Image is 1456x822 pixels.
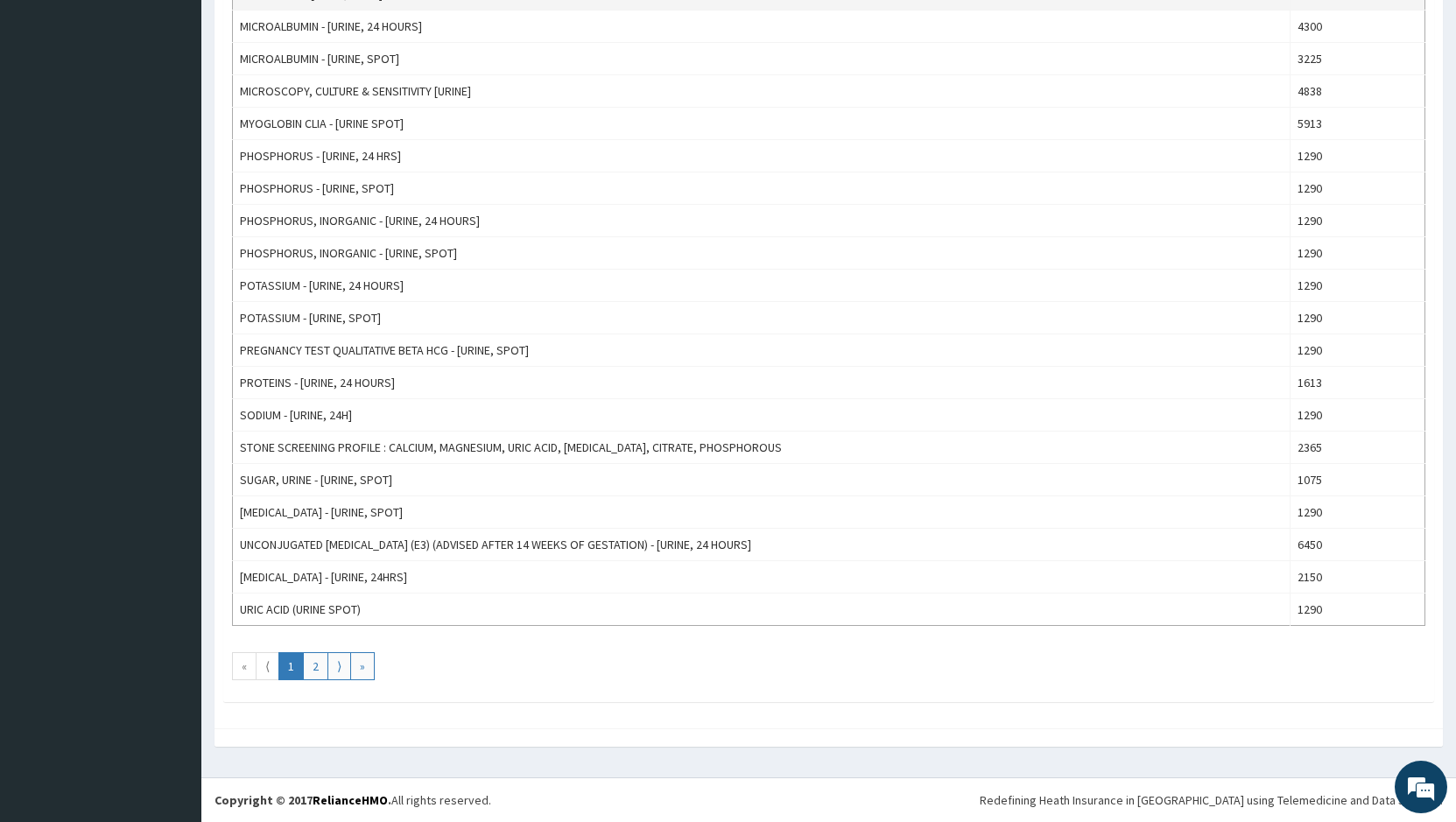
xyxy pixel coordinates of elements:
[233,367,1291,399] td: PROTEINS - [URINE, 24 HOURS]
[1291,11,1425,43] td: 4300
[233,205,1291,237] td: PHOSPHORUS, INORGANIC - [URINE, 24 HOURS]
[233,140,1291,172] td: PHOSPHORUS - [URINE, 24 HRS]
[233,594,1291,626] td: URIC ACID (URINE SPOT)
[233,496,1291,529] td: [MEDICAL_DATA] - [URINE, SPOT]
[1291,496,1425,529] td: 1290
[1291,561,1425,594] td: 2150
[1291,75,1425,108] td: 4838
[232,652,257,680] a: Go to first page
[303,652,328,680] a: Go to page number 2
[233,302,1291,334] td: POTASSIUM - [URINE, SPOT]
[201,777,1456,822] footer: All rights reserved.
[278,652,304,680] a: Go to page number 1
[1291,432,1425,464] td: 2365
[233,561,1291,594] td: [MEDICAL_DATA] - [URINE, 24HRS]
[1291,140,1425,172] td: 1290
[256,652,279,680] a: Go to previous page
[980,791,1443,809] div: Redefining Heath Insurance in [GEOGRAPHIC_DATA] using Telemedicine and Data Science!
[1291,529,1425,561] td: 6450
[233,11,1291,43] td: MICROALBUMIN - [URINE, 24 HOURS]
[1291,464,1425,496] td: 1075
[233,529,1291,561] td: UNCONJUGATED [MEDICAL_DATA] (E3) (ADVISED AFTER 14 WEEKS OF GESTATION) - [URINE, 24 HOURS]
[1291,43,1425,75] td: 3225
[1291,270,1425,302] td: 1290
[1291,108,1425,140] td: 5913
[350,652,375,680] a: Go to last page
[233,270,1291,302] td: POTASSIUM - [URINE, 24 HOURS]
[1291,172,1425,205] td: 1290
[9,478,334,539] textarea: Type your message and hit 'Enter'
[1291,237,1425,270] td: 1290
[233,43,1291,75] td: MICROALBUMIN - [URINE, SPOT]
[233,334,1291,367] td: PREGNANCY TEST QUALITATIVE BETA HCG - [URINE, SPOT]
[1291,367,1425,399] td: 1613
[102,221,242,397] span: We're online!
[1291,334,1425,367] td: 1290
[233,399,1291,432] td: SODIUM - [URINE, 24H]
[1291,594,1425,626] td: 1290
[233,172,1291,205] td: PHOSPHORUS - [URINE, SPOT]
[233,108,1291,140] td: MYOGLOBIN CLIA - [URINE SPOT]
[32,88,71,131] img: d_794563401_company_1708531726252_794563401
[215,792,391,808] strong: Copyright © 2017 .
[1291,302,1425,334] td: 1290
[233,237,1291,270] td: PHOSPHORUS, INORGANIC - [URINE, SPOT]
[327,652,351,680] a: Go to next page
[233,432,1291,464] td: STONE SCREENING PROFILE : CALCIUM, MAGNESIUM, URIC ACID, [MEDICAL_DATA], CITRATE, PHOSPHOROUS
[1291,205,1425,237] td: 1290
[91,98,294,121] div: Chat with us now
[1291,399,1425,432] td: 1290
[233,464,1291,496] td: SUGAR, URINE - [URINE, SPOT]
[313,792,388,808] a: RelianceHMO
[233,75,1291,108] td: MICROSCOPY, CULTURE & SENSITIVITY [URINE]
[287,9,329,51] div: Minimize live chat window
